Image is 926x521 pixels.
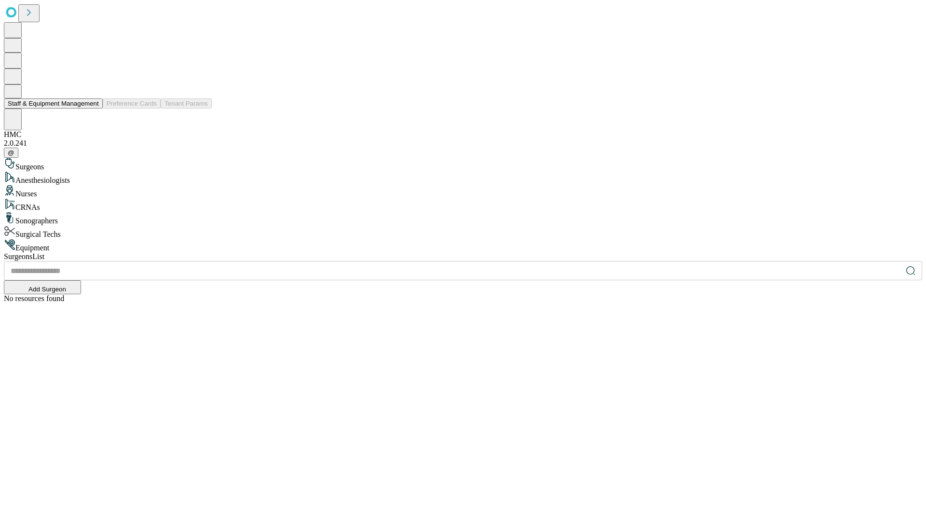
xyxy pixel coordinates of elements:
[4,294,922,303] div: No resources found
[4,139,922,148] div: 2.0.241
[4,239,922,252] div: Equipment
[4,130,922,139] div: HMC
[4,148,18,158] button: @
[4,185,922,198] div: Nurses
[4,212,922,225] div: Sonographers
[4,280,81,294] button: Add Surgeon
[161,98,212,109] button: Tenant Params
[4,98,103,109] button: Staff & Equipment Management
[4,158,922,171] div: Surgeons
[103,98,161,109] button: Preference Cards
[4,225,922,239] div: Surgical Techs
[8,149,14,156] span: @
[4,198,922,212] div: CRNAs
[4,171,922,185] div: Anesthesiologists
[28,286,66,293] span: Add Surgeon
[4,252,922,261] div: Surgeons List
